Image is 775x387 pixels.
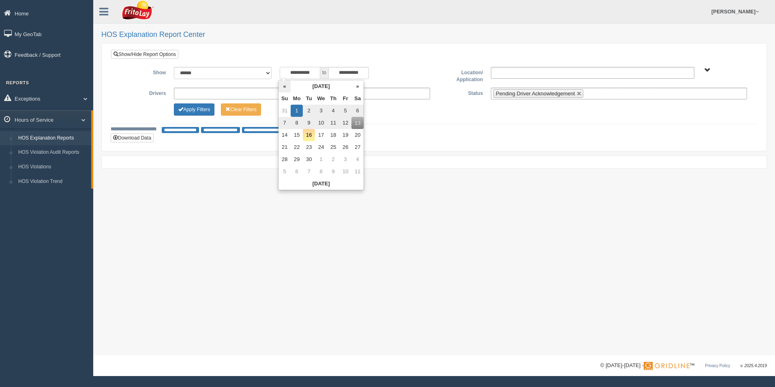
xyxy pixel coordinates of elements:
td: 25 [327,141,339,153]
span: Pending Driver Acknowledgement [496,90,575,97]
td: 8 [291,117,303,129]
th: Th [327,92,339,105]
label: Location/ Application [434,67,487,84]
button: Change Filter Options [221,103,261,116]
th: Sa [351,92,364,105]
td: 1 [291,105,303,117]
td: 6 [351,105,364,117]
img: Gridline [644,362,689,370]
th: [DATE] [278,178,364,190]
td: 9 [303,117,315,129]
td: 30 [303,153,315,166]
td: 3 [339,153,351,166]
th: Tu [303,92,315,105]
th: We [315,92,327,105]
th: Fr [339,92,351,105]
button: Change Filter Options [174,103,214,116]
td: 31 [278,105,291,117]
td: 27 [351,141,364,153]
td: 16 [303,129,315,141]
th: [DATE] [291,80,351,92]
th: « [278,80,291,92]
td: 13 [351,117,364,129]
td: 28 [278,153,291,166]
button: Download Data [111,133,154,142]
span: v. 2025.4.2019 [741,363,767,368]
td: 11 [327,117,339,129]
td: 20 [351,129,364,141]
td: 2 [303,105,315,117]
td: 24 [315,141,327,153]
td: 10 [339,166,351,178]
td: 7 [278,117,291,129]
td: 14 [278,129,291,141]
a: HOS Violation Audit Reports [15,145,91,160]
td: 17 [315,129,327,141]
td: 11 [351,166,364,178]
td: 9 [327,166,339,178]
td: 8 [315,166,327,178]
label: Show [117,67,170,77]
span: to [320,67,328,79]
td: 7 [303,166,315,178]
td: 5 [278,166,291,178]
a: HOS Explanation Reports [15,131,91,146]
td: 10 [315,117,327,129]
td: 4 [327,105,339,117]
label: Status [434,88,487,97]
td: 23 [303,141,315,153]
td: 21 [278,141,291,153]
td: 22 [291,141,303,153]
td: 6 [291,166,303,178]
td: 1 [315,153,327,166]
h2: HOS Explanation Report Center [101,31,767,39]
a: HOS Violations [15,160,91,174]
th: Mo [291,92,303,105]
td: 4 [351,153,364,166]
td: 2 [327,153,339,166]
div: © [DATE]-[DATE] - ™ [600,361,767,370]
label: Drivers [117,88,170,97]
th: » [351,80,364,92]
a: HOS Violation Trend [15,174,91,189]
td: 19 [339,129,351,141]
td: 15 [291,129,303,141]
td: 12 [339,117,351,129]
td: 26 [339,141,351,153]
th: Su [278,92,291,105]
td: 18 [327,129,339,141]
td: 5 [339,105,351,117]
a: Show/Hide Report Options [111,50,178,59]
td: 29 [291,153,303,166]
a: Privacy Policy [705,363,730,368]
td: 3 [315,105,327,117]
